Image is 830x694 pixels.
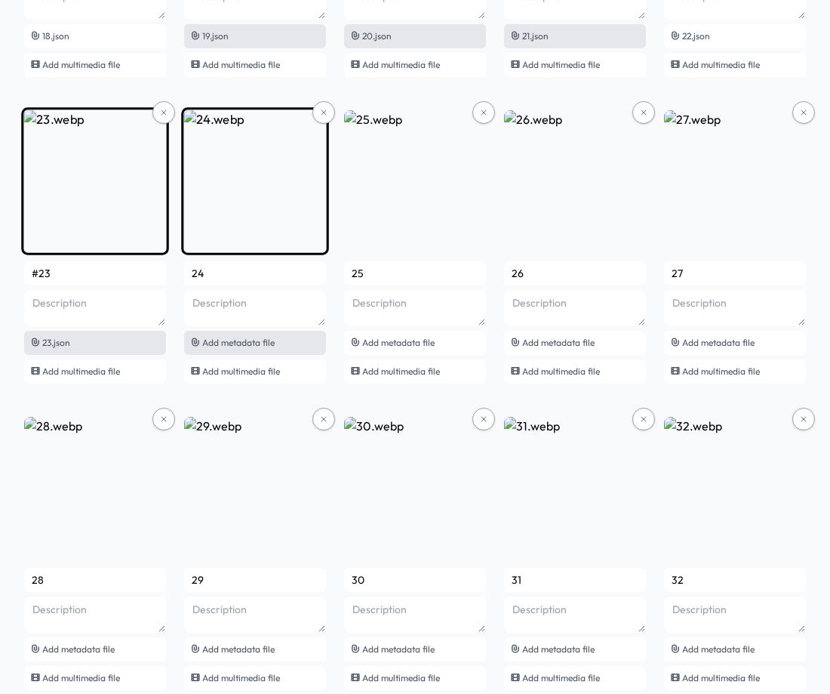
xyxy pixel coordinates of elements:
span: Add multimedia file [42,59,120,70]
span: Add multimedia file [522,366,600,377]
span: Add multimedia file [42,366,120,377]
span: Add metadata file [362,643,435,655]
span: Add multimedia file [202,366,280,377]
input: Name (29) [184,568,326,592]
img: 31.webp [504,417,646,559]
span: Add metadata file [682,643,755,655]
span: 21.json [522,30,549,42]
span: Add multimedia file [682,672,760,683]
span: Add metadata file [202,643,275,655]
span: Add metadata file [42,643,115,655]
span: Add multimedia file [522,672,600,683]
img: 32.webp [664,417,806,559]
input: Name (28) [24,568,166,592]
input: Name (26) [504,261,646,285]
span: Add multimedia file [362,672,440,683]
img: 25.webp [344,110,486,252]
span: Add metadata file [362,337,435,348]
span: 20.json [362,30,392,42]
span: Add multimedia file [682,366,760,377]
input: Name (25) [344,261,486,285]
img: 27.webp [664,110,806,252]
span: Add multimedia file [362,366,440,377]
img: 23.webp [21,107,169,255]
img: 26.webp [504,110,646,252]
span: Add metadata file [522,337,595,348]
span: Add metadata file [522,643,595,655]
input: Name (27) [664,261,806,285]
span: Add metadata file [202,337,275,348]
span: Add multimedia file [202,672,280,683]
input: Name (32) [664,568,806,592]
img: 24.webp [181,107,329,255]
img: 28.webp [24,417,166,559]
img: 29.webp [184,417,326,559]
span: Add multimedia file [682,59,760,70]
input: Name (30) [344,568,486,592]
span: 18.json [42,30,69,42]
span: Add metadata file [682,337,755,348]
span: Add multimedia file [42,672,120,683]
input: Name (23) [24,261,166,285]
span: 22.json [682,30,710,42]
span: 19.json [202,30,229,42]
span: 23.json [42,337,70,348]
span: Add multimedia file [522,59,600,70]
img: 30.webp [344,417,486,559]
span: Add multimedia file [362,59,440,70]
span: Add multimedia file [202,59,280,70]
input: Name (24) [184,261,326,285]
input: Name (31) [504,568,646,592]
